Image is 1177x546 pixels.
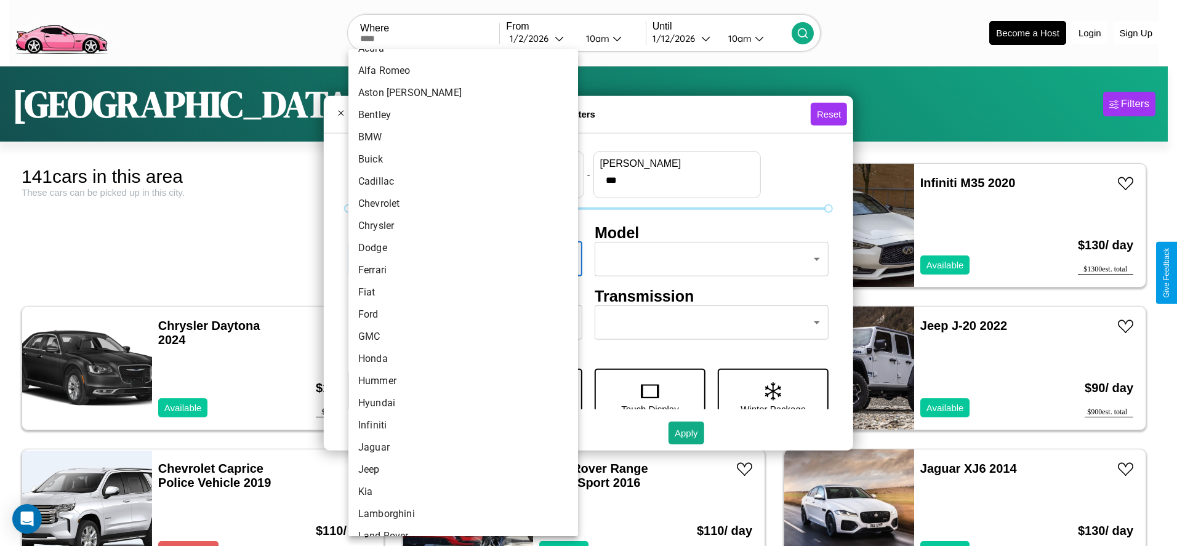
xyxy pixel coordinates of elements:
[348,60,578,82] li: Alfa Romeo
[348,148,578,171] li: Buick
[348,215,578,237] li: Chrysler
[348,370,578,392] li: Hummer
[348,459,578,481] li: Jeep
[348,281,578,303] li: Fiat
[348,326,578,348] li: GMC
[348,193,578,215] li: Chevrolet
[348,171,578,193] li: Cadillac
[348,82,578,104] li: Aston [PERSON_NAME]
[348,392,578,414] li: Hyundai
[348,481,578,503] li: Kia
[348,348,578,370] li: Honda
[12,504,42,534] div: Open Intercom Messenger
[348,104,578,126] li: Bentley
[348,259,578,281] li: Ferrari
[348,436,578,459] li: Jaguar
[1162,248,1171,298] div: Give Feedback
[348,414,578,436] li: Infiniti
[348,503,578,525] li: Lamborghini
[348,126,578,148] li: BMW
[348,237,578,259] li: Dodge
[348,303,578,326] li: Ford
